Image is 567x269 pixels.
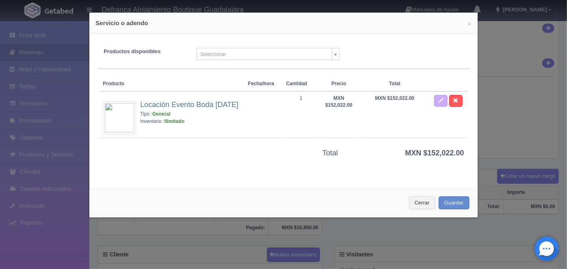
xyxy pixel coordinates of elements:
th: Cantidad [283,77,319,91]
strong: Ilimitado [164,118,184,124]
span: Seleccionar [200,48,328,60]
button: Guardar [439,196,470,210]
h3: Total [322,149,355,157]
label: Productos disponibles [97,48,190,56]
strong: MXN $152,022.00 [375,95,415,101]
button: Cerrar [409,196,435,210]
a: Seleccionar [197,48,339,60]
div: Tipo : [140,111,241,118]
strong: MXN $152,022.00 [405,149,464,157]
th: Fecha/hora [245,77,283,91]
h4: Servicio o adendo [95,19,471,27]
strong: MXN $152,022.00 [325,95,353,108]
th: Total [359,77,431,91]
th: Producto [100,77,245,91]
div: Inventario : [140,118,241,125]
img: 72x72&text=Sin+imagen [105,103,134,132]
td: 1 [283,91,319,138]
th: Precio [319,77,359,91]
a: Locación Evento Boda [DATE] [140,101,238,109]
strong: General [152,111,171,117]
button: × [468,21,472,27]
